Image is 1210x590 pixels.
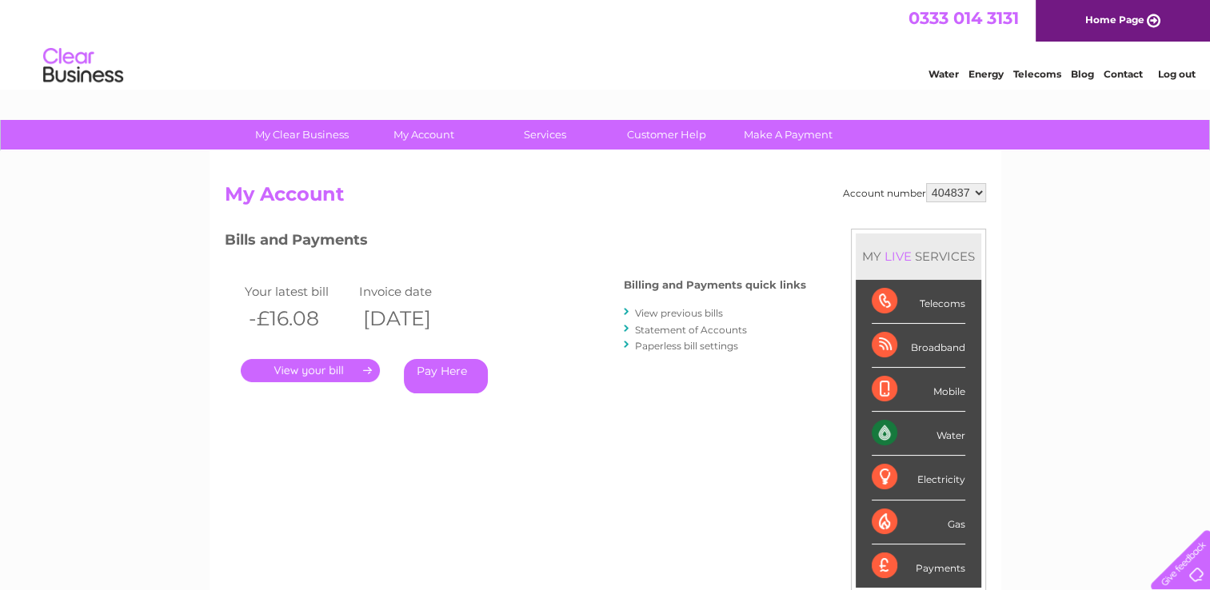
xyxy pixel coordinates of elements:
[479,120,611,149] a: Services
[872,324,965,368] div: Broadband
[355,281,470,302] td: Invoice date
[1071,68,1094,80] a: Blog
[908,8,1019,28] a: 0333 014 3131
[355,302,470,335] th: [DATE]
[241,359,380,382] a: .
[928,68,959,80] a: Water
[856,233,981,279] div: MY SERVICES
[624,279,806,291] h4: Billing and Payments quick links
[404,359,488,393] a: Pay Here
[872,368,965,412] div: Mobile
[1157,68,1195,80] a: Log out
[241,281,356,302] td: Your latest bill
[872,544,965,588] div: Payments
[601,120,733,149] a: Customer Help
[872,456,965,500] div: Electricity
[635,340,738,352] a: Paperless bill settings
[241,302,356,335] th: -£16.08
[225,183,986,213] h2: My Account
[635,307,723,319] a: View previous bills
[968,68,1004,80] a: Energy
[872,412,965,456] div: Water
[1104,68,1143,80] a: Contact
[225,229,806,257] h3: Bills and Payments
[42,42,124,90] img: logo.png
[872,500,965,544] div: Gas
[722,120,854,149] a: Make A Payment
[1013,68,1061,80] a: Telecoms
[881,249,915,264] div: LIVE
[872,280,965,324] div: Telecoms
[236,120,368,149] a: My Clear Business
[357,120,489,149] a: My Account
[228,9,984,78] div: Clear Business is a trading name of Verastar Limited (registered in [GEOGRAPHIC_DATA] No. 3667643...
[843,183,986,202] div: Account number
[635,324,747,336] a: Statement of Accounts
